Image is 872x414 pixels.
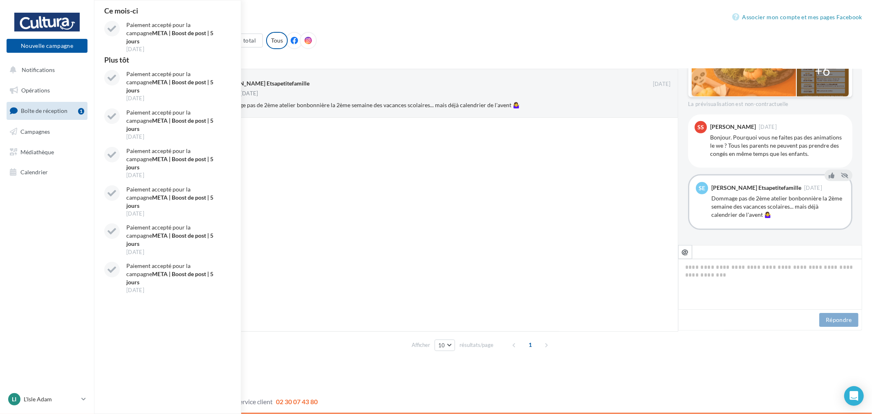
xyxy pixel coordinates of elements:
[711,185,801,191] div: [PERSON_NAME] Etsapetitefamille
[682,248,689,255] i: @
[220,101,520,108] span: Dommage pas de 2ème atelier bonbonnière la 2ème semaine des vacances scolaires... mais déjà calen...
[227,34,263,47] button: Au total
[20,169,48,175] span: Calendrier
[236,398,273,405] span: Service client
[20,148,54,155] span: Médiathèque
[844,386,864,406] div: Open Intercom Messenger
[5,144,89,161] a: Médiathèque
[697,123,704,131] span: SS
[460,341,493,349] span: résultats/page
[7,391,87,407] a: LI L'Isle Adam
[22,66,55,73] span: Notifications
[5,164,89,181] a: Calendrier
[688,97,852,108] div: La prévisualisation est non-contractuelle
[710,133,846,158] div: Bonjour. Pourquoi vous ne faites pas des animations le we ? Tous les parents ne peuvent pas prend...
[653,81,671,88] span: [DATE]
[759,124,777,130] span: [DATE]
[710,124,756,130] div: [PERSON_NAME]
[412,341,430,349] span: Afficher
[5,82,89,99] a: Opérations
[266,32,288,49] div: Tous
[435,340,455,351] button: 10
[711,194,845,219] div: Dommage pas de 2ème atelier bonbonnière la 2ème semaine des vacances scolaires... mais déjà calen...
[21,107,67,114] span: Boîte de réception
[20,128,50,135] span: Campagnes
[5,61,86,79] button: Notifications
[12,395,17,403] span: LI
[5,123,89,140] a: Campagnes
[699,184,705,192] span: SE
[104,13,862,25] div: Commentaires
[276,398,318,405] span: 02 30 07 43 80
[78,108,84,115] div: 1
[819,313,859,327] button: Répondre
[678,245,692,259] button: @
[438,342,445,349] span: 10
[804,185,822,191] span: [DATE]
[524,338,537,351] span: 1
[733,12,862,22] a: Associer mon compte et mes pages Facebook
[815,61,830,80] div: +6
[7,39,87,53] button: Nouvelle campagne
[5,102,89,119] a: Boîte de réception1
[21,87,50,94] span: Opérations
[220,79,309,88] div: [PERSON_NAME] Etsapetitefamille
[24,395,78,403] p: L'Isle Adam
[104,55,862,62] div: 101 Commentaires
